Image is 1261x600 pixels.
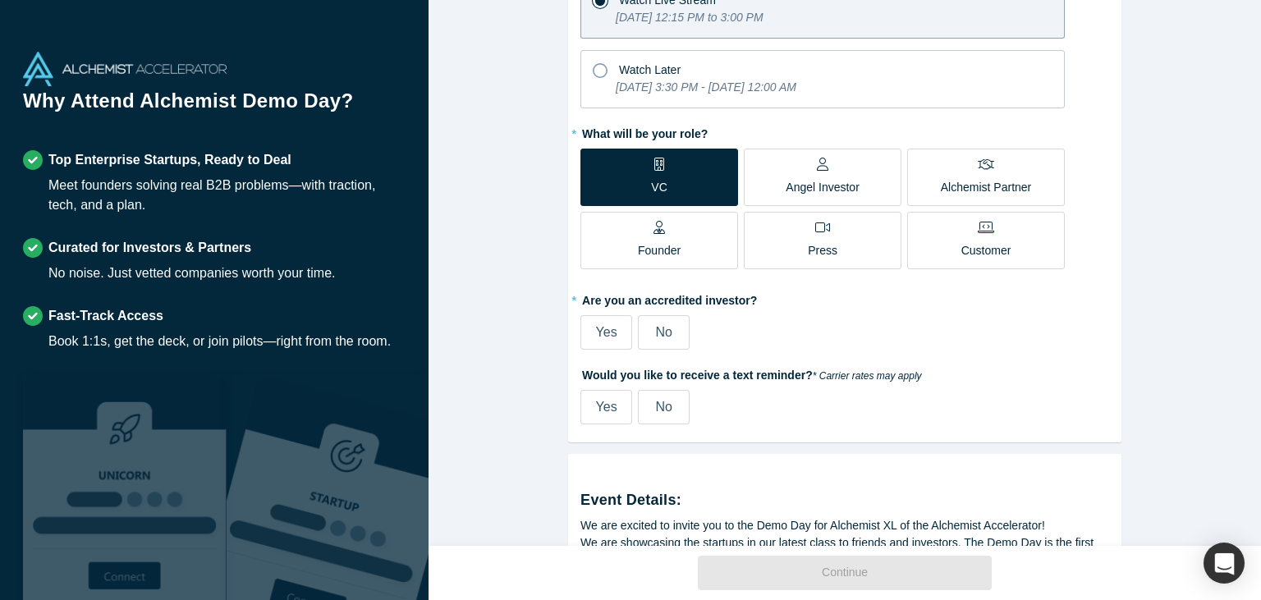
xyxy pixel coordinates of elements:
[616,80,796,94] i: [DATE] 3:30 PM - [DATE] 12:00 AM
[596,325,617,339] span: Yes
[651,179,667,196] p: VC
[48,176,406,215] div: Meet founders solving real B2B problems—with traction, tech, and a plan.
[813,370,922,382] em: * Carrier rates may apply
[619,63,681,76] span: Watch Later
[808,242,837,259] p: Press
[580,517,1109,534] div: We are excited to invite you to the Demo Day for Alchemist XL of the Alchemist Accelerator!
[655,400,672,414] span: No
[786,179,860,196] p: Angel Investor
[48,240,251,254] strong: Curated for Investors & Partners
[616,11,763,24] i: [DATE] 12:15 PM to 3:00 PM
[638,242,681,259] p: Founder
[23,52,227,86] img: Alchemist Accelerator Logo
[48,332,391,351] div: Book 1:1s, get the deck, or join pilots—right from the room.
[580,286,1109,309] label: Are you an accredited investor?
[655,325,672,339] span: No
[698,556,992,590] button: Continue
[580,492,681,508] strong: Event Details:
[580,361,1109,384] label: Would you like to receive a text reminder?
[596,400,617,414] span: Yes
[48,153,291,167] strong: Top Enterprise Startups, Ready to Deal
[580,534,1109,569] div: We are showcasing the startups in our latest class to friends and investors. The Demo Day is the ...
[941,179,1031,196] p: Alchemist Partner
[48,309,163,323] strong: Fast-Track Access
[48,263,336,283] div: No noise. Just vetted companies worth your time.
[23,86,406,127] h1: Why Attend Alchemist Demo Day?
[961,242,1011,259] p: Customer
[580,120,1109,143] label: What will be your role?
